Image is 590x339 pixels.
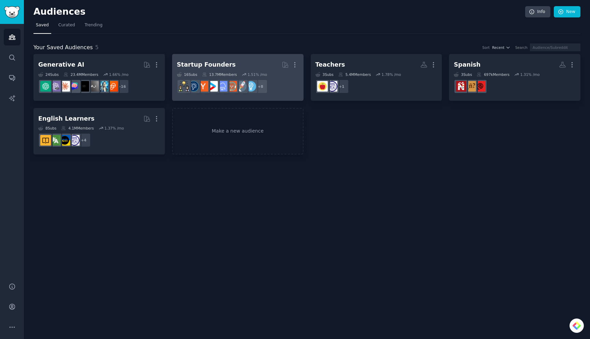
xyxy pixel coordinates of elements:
img: ArtificialInteligence [79,81,89,92]
div: + 16 [115,79,129,94]
img: EnglishLearning [59,135,70,146]
a: English Learners8Subs4.1MMembers1.37% /mo+4languagelearningEnglishLearninglanguage_exchangeLearnE... [33,108,165,155]
div: 4.1M Members [61,126,94,131]
div: Spanish [454,60,480,69]
img: SaaS [217,81,227,92]
div: 3 Sub s [454,72,472,77]
img: language_exchange [50,135,60,146]
a: Startup Founders16Subs13.7MMembers1.51% /mo+8EntrepreneurstartupsEntrepreneurRideAlongSaaSstartup... [172,54,304,101]
img: AIAssisted [88,81,99,92]
div: Search [515,45,528,50]
img: automation [98,81,108,92]
img: Gemini [107,81,118,92]
div: + 1 [335,79,349,94]
img: Entrepreneur [245,81,256,92]
div: Teachers [315,60,345,69]
div: 3 Sub s [315,72,334,77]
img: ChatGPTPromptGenius [69,81,80,92]
div: + 4 [76,133,91,147]
div: 697k Members [477,72,509,77]
button: Recent [492,45,510,50]
a: Curated [56,20,78,34]
div: Startup Founders [177,60,236,69]
img: learnspanish [456,81,466,92]
img: LearnEnglishOnReddit [40,135,51,146]
a: Teachers3Subs5.4MMembers1.78% /mo+1languagelearningTeachers [311,54,442,101]
div: + 8 [253,79,268,94]
div: 1.37 % /mo [104,126,124,131]
img: GummySearch logo [4,6,20,18]
img: Teachers [317,81,328,92]
span: Your Saved Audiences [33,43,93,52]
img: EntrepreneurRideAlong [226,81,237,92]
span: Curated [58,22,75,28]
h2: Audiences [33,6,525,17]
img: startups [236,81,247,92]
img: growmybusiness [179,81,189,92]
img: SpanishLearning [475,81,486,92]
input: Audience/Subreddit [530,43,580,51]
a: Make a new audience [172,108,304,155]
img: languagelearning [69,135,80,146]
div: 24 Sub s [38,72,59,77]
span: 5 [95,44,99,51]
span: Saved [36,22,49,28]
div: 1.78 % /mo [382,72,401,77]
div: 13.7M Members [202,72,237,77]
div: 1.51 % /mo [248,72,267,77]
img: Spanish [465,81,476,92]
img: ycombinator [198,81,208,92]
a: Saved [33,20,51,34]
a: New [554,6,580,18]
div: 1.31 % /mo [520,72,540,77]
span: Trending [85,22,102,28]
div: 1.66 % /mo [109,72,128,77]
img: ChatGPTPro [50,81,60,92]
div: 16 Sub s [177,72,197,77]
div: 23.4M Members [64,72,98,77]
a: Trending [82,20,105,34]
div: Sort [482,45,490,50]
div: Generative AI [38,60,84,69]
div: 8 Sub s [38,126,56,131]
div: 5.4M Members [338,72,371,77]
img: Entrepreneurship [188,81,199,92]
a: Spanish3Subs697kMembers1.31% /moSpanishLearningSpanishlearnspanish [449,54,580,101]
img: languagelearning [327,81,337,92]
img: ChatGPT [40,81,51,92]
span: Recent [492,45,504,50]
img: ClaudeAI [59,81,70,92]
div: English Learners [38,114,95,123]
a: Generative AI24Subs23.4MMembers1.66% /mo+16GeminiautomationAIAssistedArtificialInteligenceChatGPT... [33,54,165,101]
img: startup [207,81,218,92]
a: Info [525,6,550,18]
